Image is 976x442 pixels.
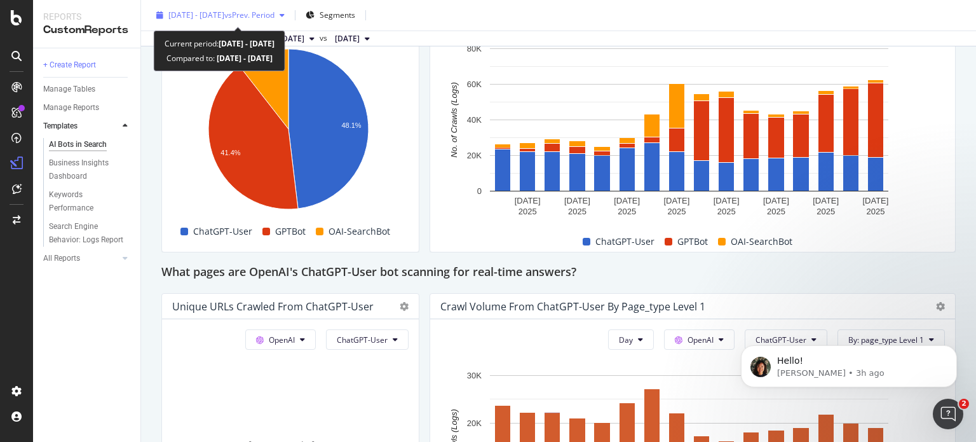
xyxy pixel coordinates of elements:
[49,220,132,247] a: Search Engine Behavior: Logs Report
[467,151,482,160] text: 20K
[714,196,740,205] text: [DATE]
[663,196,689,205] text: [DATE]
[43,10,130,23] div: Reports
[564,196,590,205] text: [DATE]
[168,10,224,20] span: [DATE] - [DATE]
[477,186,482,196] text: 0
[595,234,654,249] span: ChatGPT-User
[341,121,361,129] text: 48.1%
[43,83,132,96] a: Manage Tables
[767,207,785,216] text: 2025
[440,300,705,313] div: Crawl Volume from ChatGPT-User by page_type Level 1
[440,42,939,221] svg: A chart.
[518,207,537,216] text: 2025
[193,224,252,239] span: ChatGPT-User
[866,207,884,216] text: 2025
[172,300,374,313] div: Unique URLs Crawled from ChatGPT-User
[664,329,735,350] button: OpenAI
[165,36,274,51] div: Current period:
[269,335,295,345] span: OpenAI
[335,33,360,45] span: 2025 Aug. 31st
[667,207,686,216] text: 2025
[619,335,633,345] span: Day
[49,156,122,183] div: Business Insights Dashboard
[467,79,482,89] text: 60K
[568,207,586,216] text: 2025
[688,335,714,345] span: OpenAI
[467,115,482,125] text: 40K
[49,138,107,151] div: AI Bots in Search
[933,399,963,429] iframe: Intercom live chat
[49,188,132,215] a: Keywords Performance
[862,196,888,205] text: [DATE]
[959,399,969,409] span: 2
[166,51,273,66] div: Compared to:
[49,138,132,151] a: AI Bots in Search
[618,207,636,216] text: 2025
[43,101,99,114] div: Manage Reports
[151,5,290,25] button: [DATE] - [DATE]vsPrev. Period
[515,196,541,205] text: [DATE]
[43,120,78,133] div: Templates
[245,329,316,350] button: OpenAI
[43,23,130,38] div: CustomReports
[467,371,482,380] text: 30K
[49,156,132,183] a: Business Insights Dashboard
[49,188,120,215] div: Keywords Performance
[608,329,654,350] button: Day
[274,31,320,46] button: [DATE]
[763,196,789,205] text: [DATE]
[161,263,956,283] div: What pages are OpenAI's ChatGPT-User bot scanning for real-time answers?
[717,207,736,216] text: 2025
[43,59,96,72] div: + Create Report
[275,224,306,239] span: GPTBot
[467,44,482,53] text: 80K
[43,120,119,133] a: Templates
[330,31,375,46] button: [DATE]
[326,329,409,350] button: ChatGPT-User
[224,10,274,20] span: vs Prev. Period
[337,335,388,345] span: ChatGPT-User
[220,149,240,157] text: 41.4%
[280,33,304,45] span: 2025 Sep. 14th
[49,220,124,247] div: Search Engine Behavior: Logs Report
[320,32,330,44] span: vs
[817,207,835,216] text: 2025
[731,234,792,249] span: OAI-SearchBot
[320,10,355,20] span: Segments
[43,252,80,265] div: All Reports
[722,319,976,408] iframe: Intercom notifications message
[43,83,95,96] div: Manage Tables
[329,224,390,239] span: OAI-SearchBot
[467,418,482,428] text: 20K
[301,5,360,25] button: Segments
[43,101,132,114] a: Manage Reports
[43,59,132,72] a: + Create Report
[43,252,119,265] a: All Reports
[614,196,640,205] text: [DATE]
[449,83,459,158] text: No. of Crawls (Logs)
[161,263,576,283] h2: What pages are OpenAI's ChatGPT-User bot scanning for real-time answers?
[219,38,274,49] b: [DATE] - [DATE]
[172,42,405,221] svg: A chart.
[813,196,839,205] text: [DATE]
[677,234,708,249] span: GPTBot
[215,53,273,64] b: [DATE] - [DATE]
